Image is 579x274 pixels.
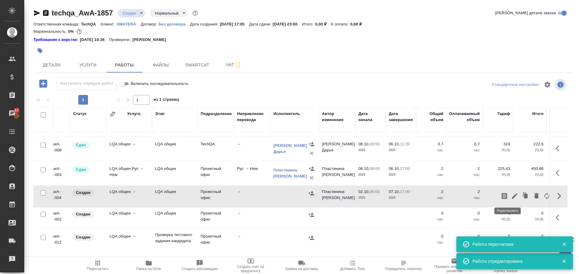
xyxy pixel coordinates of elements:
div: Подразделение [201,111,232,117]
p: Проверено: [109,37,133,43]
button: Доп статусы указывают на важность/срочность заказа [191,9,199,17]
button: Закрыть [558,259,570,264]
a: [PERSON_NAME] Дарья [273,143,307,154]
td: → [234,186,270,207]
p: 06.10, [389,166,400,171]
div: Услуга [127,111,140,117]
td: Проектный офис [198,186,234,207]
p: 0 [516,233,543,239]
div: Нажми, чтобы открыть папку с инструкцией [33,37,80,43]
p: час [419,147,443,153]
td: Проектный офис [198,207,234,228]
button: Создан [121,11,138,16]
td: LQA общее → [107,230,152,252]
div: Работа пересчитана [472,241,553,247]
div: Менеджер проверил работу исполнителя, передает ее на следующий этап [72,141,103,149]
p: [DATE] 10:36 [80,37,109,43]
p: 08:00 [370,166,380,171]
div: Заказ еще не согласован с клиентом, искать исполнителей рано [72,233,103,242]
button: Нормальный [153,11,180,16]
div: Оплачиваемый объем [449,111,480,123]
button: Закрыть [558,242,570,247]
td: LQA общее → [107,186,152,207]
button: Сгруппировать [110,111,116,117]
p: 17:00 [400,166,410,171]
p: 0 [449,210,480,216]
p: 2025 [389,195,413,201]
p: 2025 [358,147,383,153]
p: LQA общее [155,210,195,216]
p: 17:00 [400,189,410,194]
p: 2 [419,166,443,172]
button: Удалить [307,149,316,158]
div: Создан [118,9,145,17]
p: 0 [486,189,510,195]
p: 2 [449,189,480,195]
p: 318 [486,141,510,147]
span: Включить последовательность [131,81,188,87]
p: 222,6 [516,141,543,147]
button: Удалить [307,173,316,182]
button: Добавить работу [35,77,52,90]
span: 97 [11,107,22,113]
p: TechQA [81,22,101,26]
p: 2025 [389,172,413,178]
span: [PERSON_NAME] детали заказа [495,10,556,16]
p: Дата создания: [190,22,220,26]
td: LQA общее Рус → Нем [107,163,152,184]
p: 2 [449,166,480,172]
button: Скопировать ссылку для ЯМессенджера [33,9,41,17]
p: Сдан [76,142,86,148]
div: Менеджер проверил работу исполнителя, передает ее на следующий этап [72,166,103,174]
p: AWATERA [117,22,141,26]
p: Создан [76,211,90,217]
button: Клонировать [520,189,531,203]
p: 225,43 [486,166,510,172]
p: час [449,172,480,178]
button: Назначить [307,233,316,242]
div: Заказ еще не согласован с клиентом, искать исполнителей рано [72,189,103,197]
span: Smartcat [183,61,212,69]
button: Здесь прячутся важные кнопки [552,141,567,156]
button: Назначить [307,210,316,219]
div: Заказ еще не согласован с клиентом, искать исполнителей рано [72,210,103,218]
p: 0,00 ₽ [350,22,366,26]
p: 0 [449,233,480,239]
p: Проверка тестового задания кандидата ... [155,232,195,250]
a: Пластинина [PERSON_NAME] [273,168,307,178]
a: AWATERA [117,21,141,26]
p: час [419,195,443,201]
p: RUB [486,172,510,178]
p: RUB [486,216,510,222]
div: Работа отредактирована [472,258,553,264]
p: 0,00 ₽ [315,22,331,26]
td: → [234,207,270,228]
p: 06.10, [389,142,400,146]
p: час [449,195,480,201]
td: [PERSON_NAME] Дарья [319,138,355,159]
p: [DATE] 17:05 [220,22,249,26]
p: 02.10, [358,189,370,194]
p: RUB [516,216,543,222]
div: Статус [73,111,87,117]
p: Итого: [302,22,315,26]
p: [DATE] 23:00 [273,22,302,26]
p: Сдан [76,167,86,173]
p: 11:30 [400,142,410,146]
div: Направление перевода [237,111,267,123]
p: час [419,216,443,222]
p: 0 [419,233,443,239]
p: 0 [486,233,510,239]
div: Общий объем [419,111,443,123]
div: Создан [150,9,188,17]
p: 09:00 [370,142,380,146]
p: RUB [516,147,543,153]
p: RUB [486,195,510,201]
p: час [449,216,480,222]
a: techqa_AwA-1857 [52,9,113,17]
button: Добавить тэг [33,44,47,57]
p: час [419,239,443,245]
p: 0 [486,210,510,216]
button: 1055.06 RUB; [75,28,83,36]
span: Работы [110,61,139,69]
